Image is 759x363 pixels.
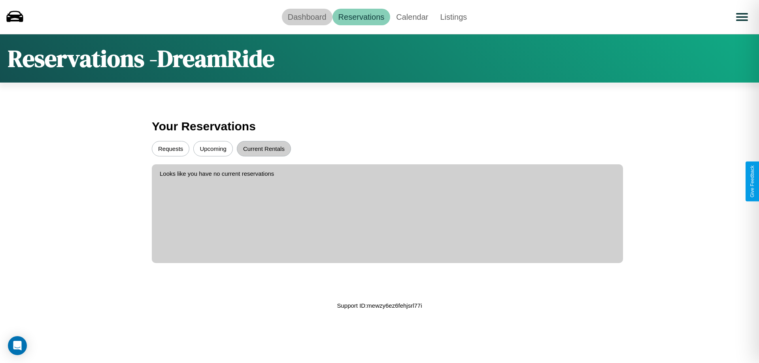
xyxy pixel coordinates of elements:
[160,168,615,179] p: Looks like you have no current reservations
[390,9,434,25] a: Calendar
[152,141,189,156] button: Requests
[8,336,27,355] div: Open Intercom Messenger
[750,166,755,197] div: Give Feedback
[152,116,607,137] h3: Your Reservations
[337,300,422,311] p: Support ID: mewzy6ez6fehjsrl77i
[193,141,233,156] button: Upcoming
[8,42,274,75] h1: Reservations - DreamRide
[434,9,473,25] a: Listings
[731,6,753,28] button: Open menu
[237,141,291,156] button: Current Rentals
[282,9,332,25] a: Dashboard
[332,9,391,25] a: Reservations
